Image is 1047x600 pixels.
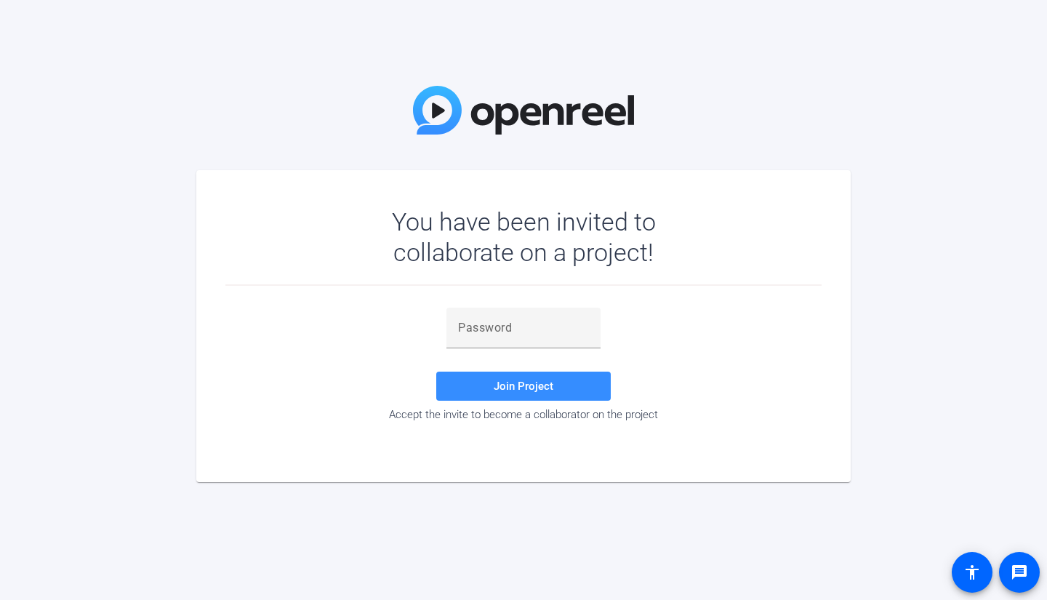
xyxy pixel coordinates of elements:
[458,319,589,337] input: Password
[494,380,553,393] span: Join Project
[963,564,981,581] mat-icon: accessibility
[436,372,611,401] button: Join Project
[413,86,634,135] img: OpenReel Logo
[350,207,698,268] div: You have been invited to collaborate on a project!
[225,408,822,421] div: Accept the invite to become a collaborator on the project
[1011,564,1028,581] mat-icon: message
